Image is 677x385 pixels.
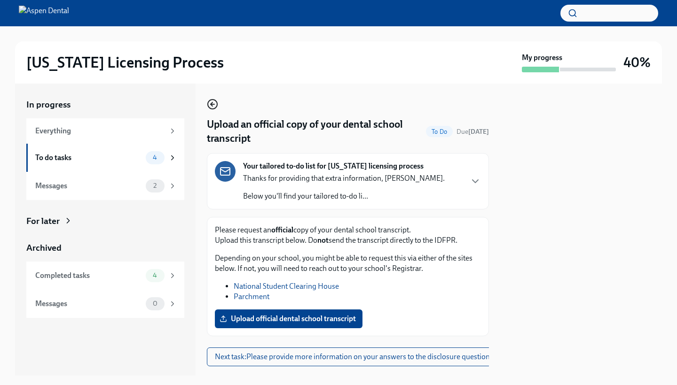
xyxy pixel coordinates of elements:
button: Next task:Please provide more information on your answers to the disclosure questions [207,347,501,366]
h3: 40% [623,54,651,71]
img: Aspen Dental [19,6,69,21]
strong: [DATE] [468,128,489,136]
strong: My progress [522,53,562,63]
h4: Upload an official copy of your dental school transcript [207,117,422,146]
a: Archived [26,242,184,254]
span: Next task : Please provide more information on your answers to the disclosure questions [215,352,493,362]
div: Everything [35,126,165,136]
a: National Student Clearing House [234,282,339,291]
span: Due [457,128,489,136]
p: Below you'll find your tailored to-do li... [243,191,445,201]
strong: official [271,225,293,234]
a: To do tasks4 [26,144,184,172]
strong: not [317,236,329,245]
span: 0 [147,300,163,307]
a: Everything [26,118,184,144]
a: For later [26,215,184,227]
p: Thanks for providing that extra information, [PERSON_NAME]. [243,173,445,184]
p: Depending on your school, you might be able to request this via either of the sites below. If not... [215,253,481,274]
a: Messages2 [26,172,184,200]
div: For later [26,215,60,227]
div: Completed tasks [35,270,142,281]
div: Messages [35,181,142,191]
span: 2 [148,182,162,189]
a: Completed tasks4 [26,262,184,290]
span: To Do [426,128,453,135]
span: 4 [147,272,163,279]
a: Messages0 [26,290,184,318]
p: Please request an copy of your dental school transcript. Upload this transcript below. Do send th... [215,225,481,246]
a: Parchment [234,292,269,301]
label: Upload official dental school transcript [215,309,362,328]
span: 4 [147,154,163,161]
strong: Your tailored to-do list for [US_STATE] licensing process [243,161,424,171]
h2: [US_STATE] Licensing Process [26,53,224,72]
a: In progress [26,99,184,111]
span: October 24th, 2025 10:00 [457,127,489,136]
div: Messages [35,299,142,309]
div: To do tasks [35,153,142,163]
span: Upload official dental school transcript [221,314,356,323]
